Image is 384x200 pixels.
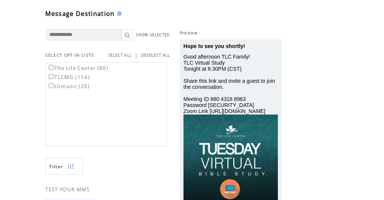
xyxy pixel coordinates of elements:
input: The Life Center (80) [49,65,54,70]
a: SHOW SELECTED [136,33,170,37]
span: Show filters [50,163,63,170]
span: Hope to see you shortly! [184,43,245,49]
label: tlcmusic (20) [47,83,90,90]
label: The Life Center (80) [47,65,109,71]
span: | [135,52,138,59]
img: filters.png [67,158,74,175]
span: SELECT OPT-IN LISTS [46,53,94,58]
label: TLCMG (114) [47,74,90,81]
span: Message Destination [46,9,115,18]
a: DESELECT ALL [141,53,170,58]
a: SELECT ALL [108,53,132,58]
span: Preview [180,30,197,36]
img: help.gif [115,11,122,16]
input: TLCMG (114) [49,74,54,79]
span: TEST YOUR MMS [46,186,90,193]
a: Filter [46,158,83,175]
span: Good afternoon TLC Family! TLC Virtual Study Tonight at 6:30PM (CST) Share this link and invite a... [184,54,275,114]
input: tlcmusic (20) [49,83,54,88]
